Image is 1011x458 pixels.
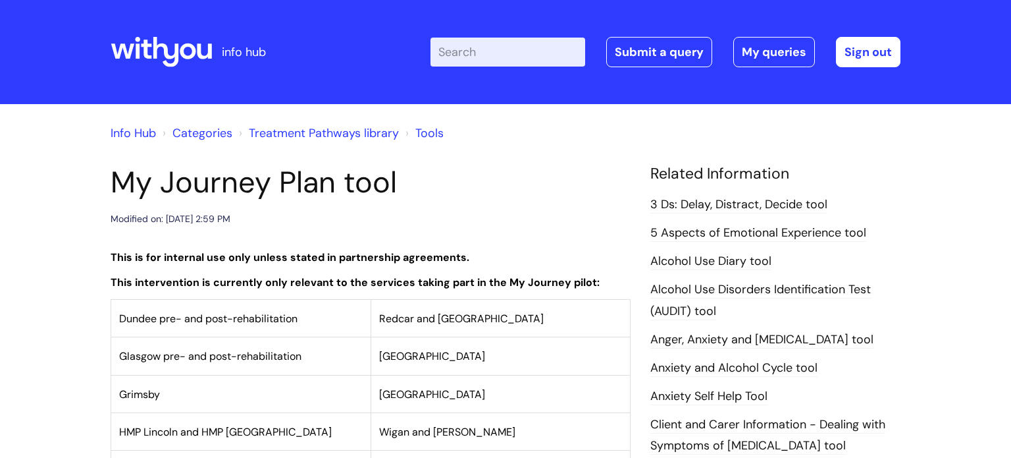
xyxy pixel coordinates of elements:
p: info hub [222,42,266,63]
a: Tools [415,125,444,141]
a: Treatment Pathways library [249,125,399,141]
a: My queries [733,37,815,67]
strong: This is for internal use only unless stated in partnership agreements. [111,250,469,264]
strong: This intervention is currently only relevant to the services taking part in the My Journey pilot: [111,275,600,289]
div: | - [430,37,900,67]
div: Modified on: [DATE] 2:59 PM [111,211,230,227]
a: Anger, Anxiety and [MEDICAL_DATA] tool [650,331,873,349]
input: Search [430,38,585,67]
a: Sign out [836,37,900,67]
li: Solution home [159,123,232,144]
a: Alcohol Use Diary tool [650,253,771,270]
span: Glasgow pre- and post-rehabilitation [119,349,301,363]
h1: My Journey Plan tool [111,165,631,200]
a: Info Hub [111,125,156,141]
span: HMP Lincoln and HMP [GEOGRAPHIC_DATA] [119,425,332,439]
span: [GEOGRAPHIC_DATA] [379,349,485,363]
a: Categories [172,125,232,141]
li: Treatment Pathways library [236,123,399,144]
a: Anxiety Self Help Tool [650,388,767,405]
a: 3 Ds: Delay, Distract, Decide tool [650,196,827,214]
a: Anxiety and Alcohol Cycle tool [650,360,817,377]
a: Submit a query [606,37,712,67]
span: Redcar and [GEOGRAPHIC_DATA] [379,312,544,326]
h4: Related Information [650,165,900,183]
span: Dundee pre- and post-rehabilitation [119,312,298,326]
a: Client and Carer Information - Dealing with Symptoms of [MEDICAL_DATA] tool [650,416,885,455]
a: Alcohol Use Disorders Identification Test (AUDIT) tool [650,281,871,320]
span: [GEOGRAPHIC_DATA] [379,387,485,401]
a: 5 Aspects of Emotional Experience tool [650,225,866,242]
span: Grimsby [119,387,160,401]
li: Tools [402,123,444,144]
span: Wigan and [PERSON_NAME] [379,425,515,439]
